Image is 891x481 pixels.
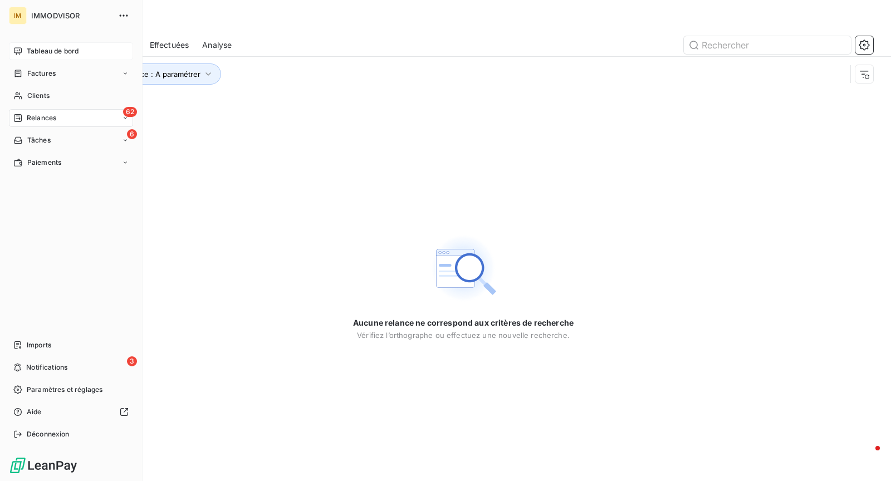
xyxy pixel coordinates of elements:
[26,362,67,372] span: Notifications
[27,385,102,395] span: Paramètres et réglages
[27,46,79,56] span: Tableau de bord
[9,403,133,421] a: Aide
[9,7,27,24] div: IM
[79,63,221,85] button: Plan de relance : A paramétrer
[202,40,232,51] span: Analyse
[853,443,880,470] iframe: Intercom live chat
[357,331,570,340] span: Vérifiez l’orthographe ou effectuez une nouvelle recherche.
[9,457,78,474] img: Logo LeanPay
[428,233,499,304] img: Empty state
[27,135,51,145] span: Tâches
[27,113,56,123] span: Relances
[127,129,137,139] span: 6
[123,107,137,117] span: 62
[27,158,61,168] span: Paiements
[353,317,574,328] span: Aucune relance ne correspond aux critères de recherche
[95,70,200,78] span: Plan de relance : A paramétrer
[27,68,56,78] span: Factures
[27,429,70,439] span: Déconnexion
[31,11,111,20] span: IMMODVISOR
[150,40,189,51] span: Effectuées
[27,340,51,350] span: Imports
[27,91,50,101] span: Clients
[127,356,137,366] span: 3
[27,407,42,417] span: Aide
[684,36,851,54] input: Rechercher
